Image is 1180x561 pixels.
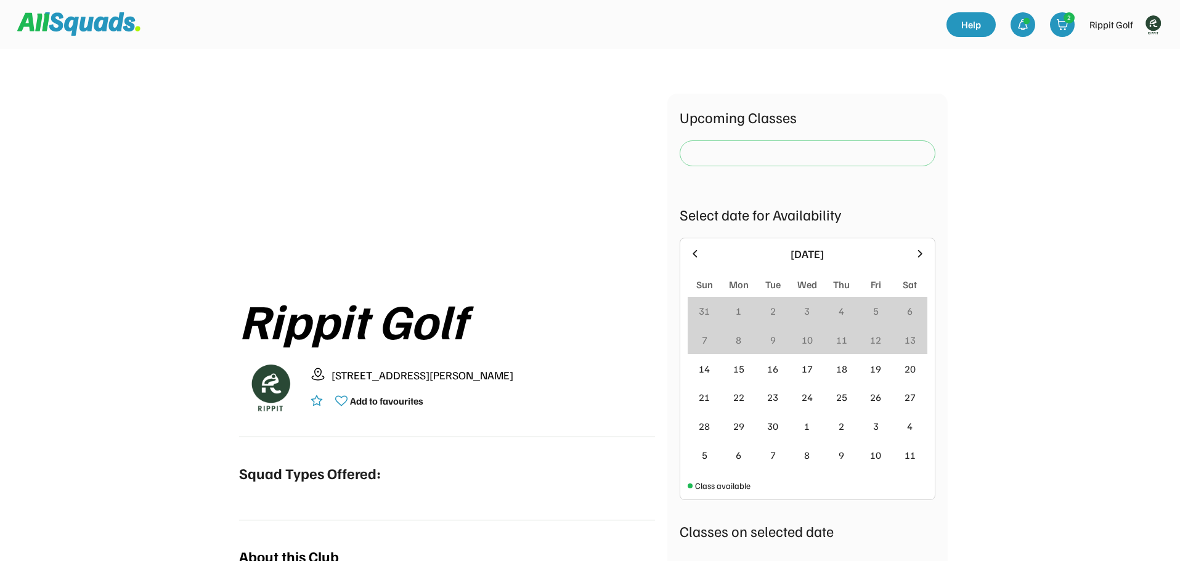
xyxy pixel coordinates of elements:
div: 31 [699,304,710,318]
div: Thu [833,277,850,292]
div: 9 [839,448,844,462]
div: 3 [873,419,879,434]
div: 2 [839,419,844,434]
div: Class available [695,479,751,492]
div: 26 [870,390,881,405]
img: Squad%20Logo.svg [17,12,140,36]
div: 7 [770,448,776,462]
img: yH5BAEAAAAALAAAAAABAAEAAAIBRAA7 [277,94,616,278]
div: 3 [804,304,810,318]
div: 5 [702,448,707,462]
div: Tue [765,277,781,292]
div: Sun [696,277,713,292]
img: Rippitlogov2_green.png [1141,12,1165,37]
div: 4 [907,419,913,434]
img: Rippitlogov2_green.png [239,357,301,418]
div: Classes on selected date [680,520,935,542]
div: 29 [733,419,744,434]
div: 24 [802,390,813,405]
div: Mon [729,277,749,292]
div: 7 [702,333,707,347]
div: Rippit Golf [1089,17,1133,32]
div: 4 [839,304,844,318]
div: 10 [802,333,813,347]
div: 25 [836,390,847,405]
div: 11 [905,448,916,462]
div: 8 [736,333,741,347]
div: 27 [905,390,916,405]
div: 16 [767,361,778,376]
div: 6 [736,448,741,462]
div: 6 [907,304,913,318]
div: 12 [870,333,881,347]
div: [DATE] [709,246,906,262]
div: 9 [770,333,776,347]
div: 18 [836,361,847,376]
div: 1 [736,304,741,318]
div: 5 [873,304,879,318]
a: Help [946,12,996,37]
div: 11 [836,333,847,347]
div: [STREET_ADDRESS][PERSON_NAME] [332,367,655,384]
div: 2 [770,304,776,318]
div: 14 [699,361,710,376]
div: Rippit Golf [239,293,655,347]
div: 15 [733,361,744,376]
div: 30 [767,419,778,434]
div: 20 [905,361,916,376]
div: Squad Types Offered: [239,462,381,484]
div: 2 [1064,13,1074,22]
div: 13 [905,333,916,347]
div: 21 [699,390,710,405]
div: Sat [903,277,917,292]
div: Fri [871,277,881,292]
div: Wed [797,277,817,292]
div: 23 [767,390,778,405]
div: 10 [870,448,881,462]
img: shopping-cart-01%20%281%29.svg [1056,18,1068,31]
div: 1 [804,419,810,434]
div: Select date for Availability [680,203,935,225]
div: Upcoming Classes [680,106,935,128]
div: 8 [804,448,810,462]
div: 19 [870,361,881,376]
div: 17 [802,361,813,376]
div: Add to favourites [350,394,423,408]
img: bell-03%20%281%29.svg [1017,18,1029,31]
div: 22 [733,390,744,405]
div: 28 [699,419,710,434]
